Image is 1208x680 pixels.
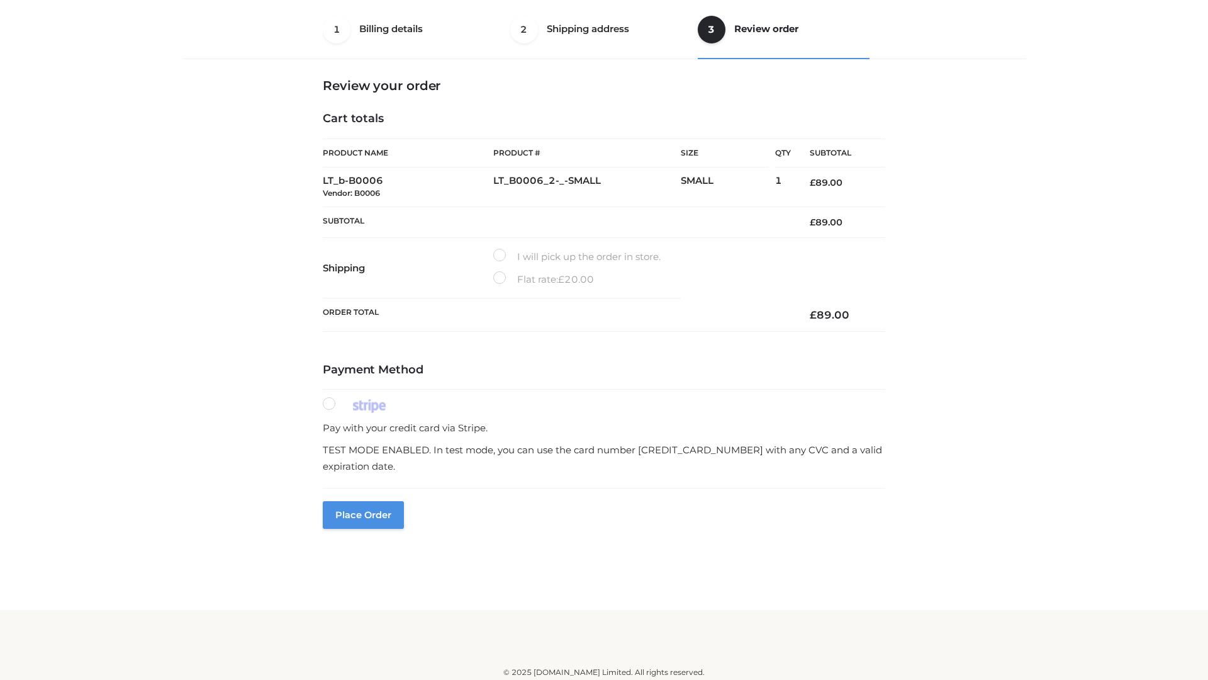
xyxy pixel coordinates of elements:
span: £ [810,217,815,228]
th: Order Total [323,298,791,332]
th: Size [681,139,769,167]
h4: Cart totals [323,112,885,126]
bdi: 89.00 [810,309,849,321]
small: Vendor: B0006 [323,188,380,198]
th: Shipping [323,238,493,298]
label: Flat rate: [493,271,594,288]
h4: Payment Method [323,363,885,377]
td: 1 [775,167,791,207]
td: SMALL [681,167,775,207]
td: LT_B0006_2-_-SMALL [493,167,681,207]
th: Subtotal [791,139,885,167]
span: £ [810,309,817,321]
bdi: 89.00 [810,177,842,188]
span: £ [558,273,564,285]
th: Subtotal [323,207,791,237]
td: LT_b-B0006 [323,167,493,207]
bdi: 20.00 [558,273,594,285]
span: £ [810,177,815,188]
th: Product # [493,139,681,167]
th: Qty [775,139,791,167]
th: Product Name [323,139,493,167]
bdi: 89.00 [810,217,842,228]
p: TEST MODE ENABLED. In test mode, you can use the card number [CREDIT_CARD_NUMBER] with any CVC an... [323,442,885,474]
button: Place order [323,501,404,529]
h3: Review your order [323,78,885,93]
div: © 2025 [DOMAIN_NAME] Limited. All rights reserved. [187,666,1021,679]
label: I will pick up the order in store. [493,249,661,265]
p: Pay with your credit card via Stripe. [323,420,885,436]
